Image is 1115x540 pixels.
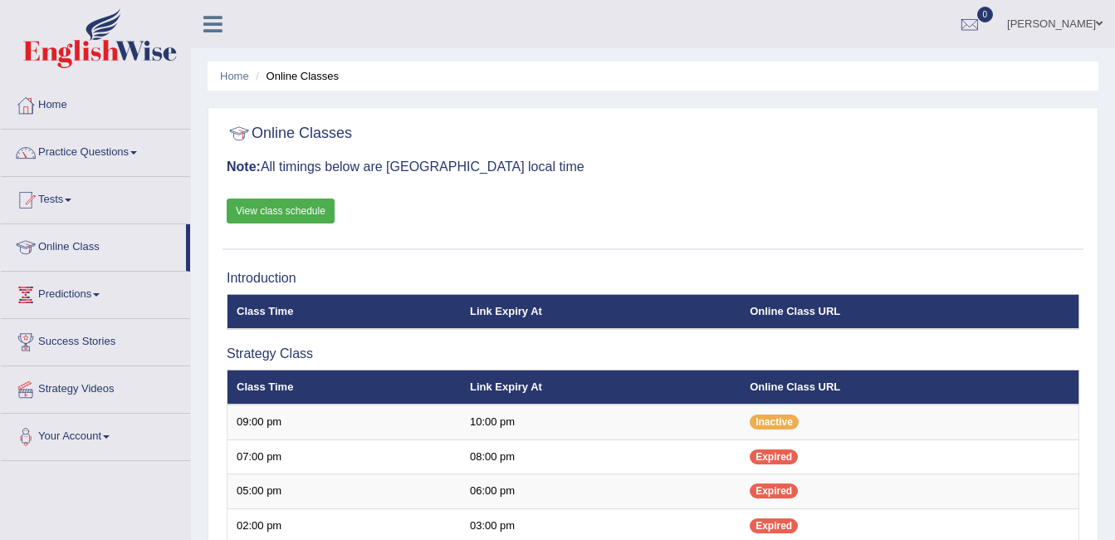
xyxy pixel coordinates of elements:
h3: All timings below are [GEOGRAPHIC_DATA] local time [227,160,1079,174]
td: 09:00 pm [227,405,461,439]
b: Note: [227,160,261,174]
th: Link Expiry At [461,294,741,329]
a: Practice Questions [1,130,190,171]
td: 07:00 pm [227,439,461,474]
td: 05:00 pm [227,474,461,509]
a: Tests [1,177,190,218]
a: Online Class [1,224,186,266]
th: Link Expiry At [461,370,741,405]
th: Class Time [227,294,461,329]
span: Expired [750,518,798,533]
th: Class Time [227,370,461,405]
a: Home [1,82,190,124]
th: Online Class URL [741,370,1078,405]
a: View class schedule [227,199,335,223]
td: 06:00 pm [461,474,741,509]
span: Expired [750,484,798,498]
a: Strategy Videos [1,366,190,408]
td: 08:00 pm [461,439,741,474]
a: Success Stories [1,319,190,361]
h3: Introduction [227,271,1079,286]
span: Inactive [750,415,799,430]
td: 10:00 pm [461,405,741,439]
a: Home [220,70,249,82]
span: Expired [750,449,798,464]
h2: Online Classes [227,121,352,146]
span: 0 [977,7,994,22]
h3: Strategy Class [227,346,1079,361]
a: Predictions [1,272,190,313]
li: Online Classes [252,68,339,84]
th: Online Class URL [741,294,1078,329]
a: Your Account [1,414,190,455]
